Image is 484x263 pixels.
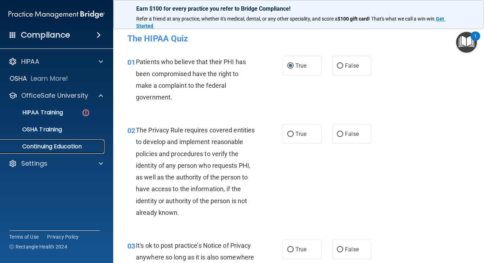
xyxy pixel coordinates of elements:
[337,132,343,137] input: False
[21,57,39,66] p: HIPAA
[21,159,47,168] p: Settings
[287,63,294,69] input: True
[5,126,62,133] p: OSHA Training
[345,62,359,69] span: False
[345,131,359,137] span: False
[136,126,255,216] span: The Privacy Rule requires covered entities to develop and implement reasonable policies and proce...
[345,246,359,253] span: False
[21,30,70,40] h4: Compliance
[8,7,105,22] img: PMB logo
[127,58,135,67] span: 01
[295,246,306,253] span: True
[136,16,445,29] a: Get Started
[10,74,27,83] p: OSHA
[136,5,461,12] p: Earn $100 for every practice you refer to Bridge Compliance!
[337,247,343,252] input: False
[136,16,338,22] span: Refer a friend at any practice, whether it's medical, dental, or any other speciality, and score a
[456,32,477,53] button: Open Resource Center, 1 new notification
[5,143,101,150] p: Continuing Education
[127,34,470,43] h4: The HIPAA Quiz
[338,16,369,22] strong: $100 gift card
[47,233,79,240] a: Privacy Policy
[127,126,135,135] span: 02
[9,233,39,240] a: Terms of Use
[337,63,343,69] input: False
[5,109,63,116] p: HIPAA Training
[9,243,67,250] span: Ⓒ Rectangle Health 2024
[369,16,436,22] span: ! That's what we call a win-win.
[21,91,88,100] p: OfficeSafe University
[8,159,103,168] a: Settings
[8,57,103,66] a: HIPAA
[127,242,135,250] span: 03
[8,91,103,100] a: OfficeSafe University
[31,74,68,83] p: Learn More!
[474,36,477,45] div: 1
[295,131,306,137] span: True
[287,132,294,137] input: True
[287,247,294,252] input: True
[81,108,90,117] img: danger-circle.6113f641.png
[136,58,246,101] span: Patients who believe that their PHI has been compromised have the right to make a complaint to th...
[295,62,306,69] span: True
